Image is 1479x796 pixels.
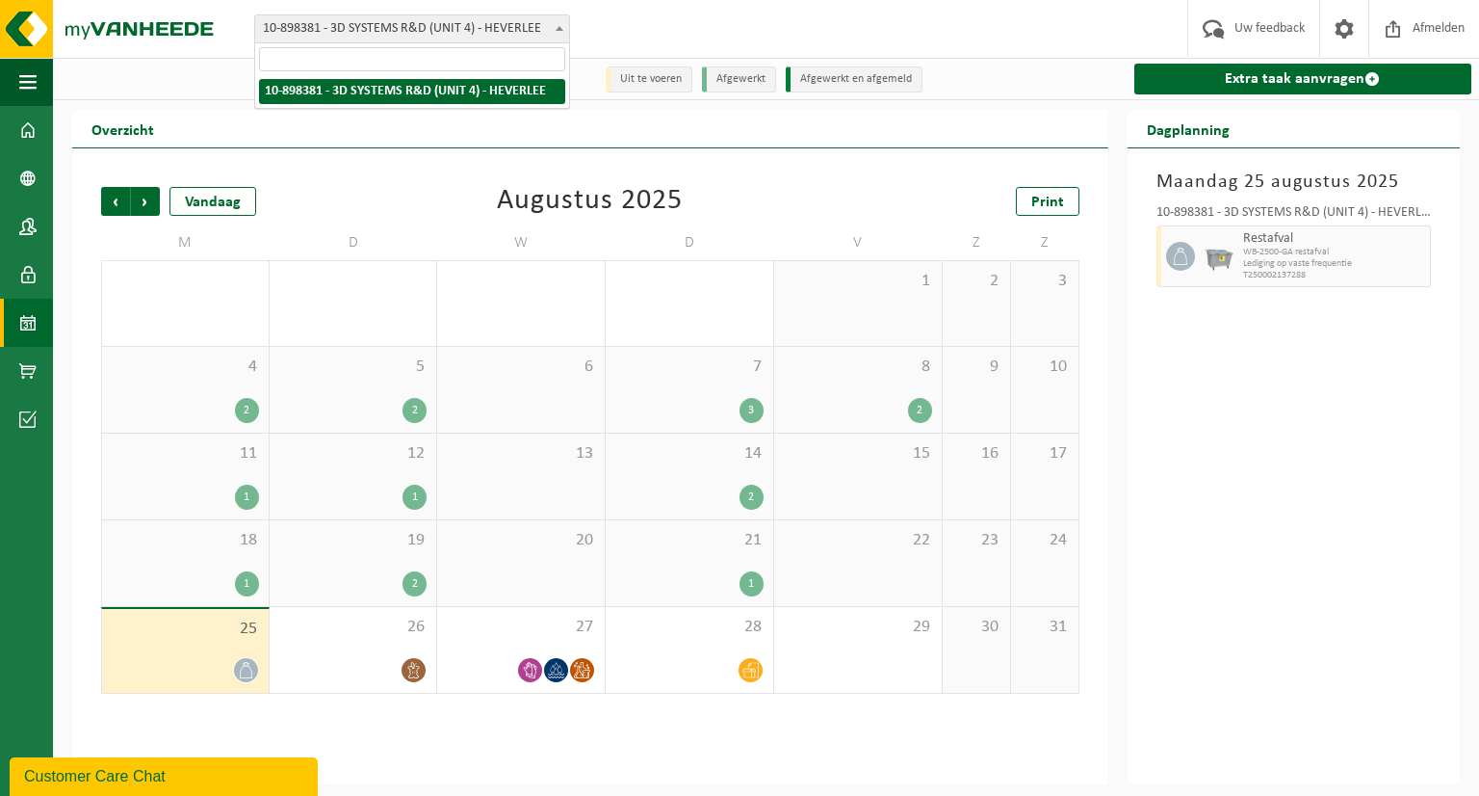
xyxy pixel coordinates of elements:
[615,357,764,378] span: 7
[786,66,922,93] li: Afgewerkt en afgemeld
[784,271,932,292] span: 1
[447,530,595,551] span: 20
[72,110,173,147] h2: Overzicht
[1243,247,1425,258] span: WB-2500-GA restafval
[497,187,683,216] div: Augustus 2025
[1011,226,1079,260] td: Z
[739,398,764,423] div: 3
[1128,110,1249,147] h2: Dagplanning
[131,187,160,216] span: Volgende
[774,226,943,260] td: V
[112,357,259,378] span: 4
[952,271,1000,292] span: 2
[1243,258,1425,270] span: Lediging op vaste frequentie
[279,530,428,551] span: 19
[739,485,764,510] div: 2
[402,485,427,510] div: 1
[1243,270,1425,281] span: T250002137288
[952,357,1000,378] span: 9
[952,617,1000,638] span: 30
[447,617,595,638] span: 27
[1021,530,1069,551] span: 24
[784,530,932,551] span: 22
[101,226,270,260] td: M
[1243,231,1425,247] span: Restafval
[402,571,427,597] div: 2
[447,443,595,464] span: 13
[10,754,322,796] iframe: chat widget
[606,226,774,260] td: D
[784,357,932,378] span: 8
[739,571,764,597] div: 1
[1031,195,1064,210] span: Print
[1156,168,1431,197] h3: Maandag 25 augustus 2025
[270,226,438,260] td: D
[235,398,259,423] div: 2
[615,617,764,638] span: 28
[943,226,1011,260] td: Z
[615,530,764,551] span: 21
[908,398,932,423] div: 2
[169,187,256,216] div: Vandaag
[112,619,259,640] span: 25
[279,357,428,378] span: 5
[112,443,259,464] span: 11
[1205,242,1233,271] img: WB-2500-GAL-GY-01
[255,15,569,42] span: 10-898381 - 3D SYSTEMS R&D (UNIT 4) - HEVERLEE
[254,14,570,43] span: 10-898381 - 3D SYSTEMS R&D (UNIT 4) - HEVERLEE
[101,187,130,216] span: Vorige
[402,398,427,423] div: 2
[235,571,259,597] div: 1
[1021,357,1069,378] span: 10
[784,443,932,464] span: 15
[1134,64,1471,94] a: Extra taak aanvragen
[1156,206,1431,226] div: 10-898381 - 3D SYSTEMS R&D (UNIT 4) - HEVERLEE
[1021,443,1069,464] span: 17
[112,530,259,551] span: 18
[784,617,932,638] span: 29
[447,357,595,378] span: 6
[702,66,776,93] li: Afgewerkt
[952,443,1000,464] span: 16
[259,79,565,104] li: 10-898381 - 3D SYSTEMS R&D (UNIT 4) - HEVERLEE
[235,485,259,510] div: 1
[1016,187,1079,216] a: Print
[606,66,692,93] li: Uit te voeren
[1021,617,1069,638] span: 31
[615,443,764,464] span: 14
[437,226,606,260] td: W
[279,443,428,464] span: 12
[952,530,1000,551] span: 23
[1021,271,1069,292] span: 3
[279,617,428,638] span: 26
